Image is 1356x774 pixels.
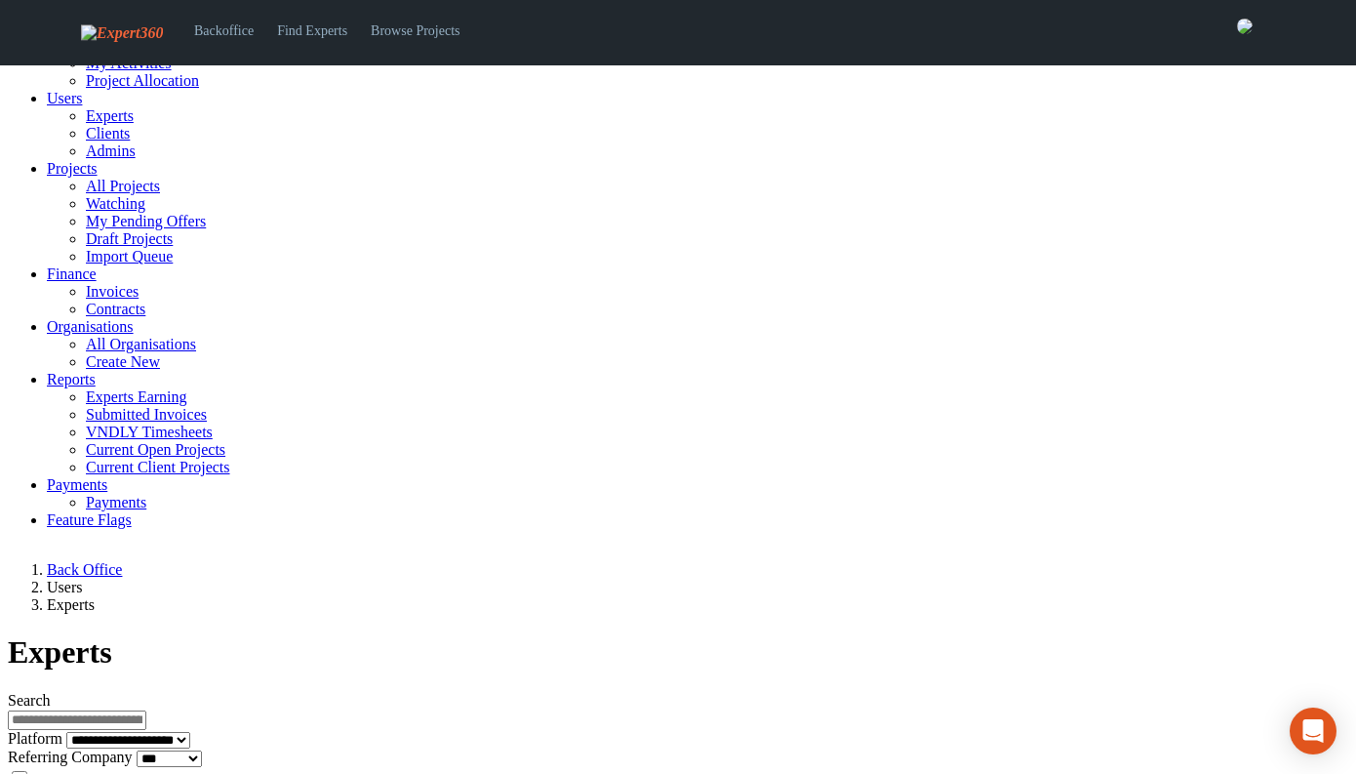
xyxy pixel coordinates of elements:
[86,143,136,159] a: Admins
[86,301,145,317] a: Contracts
[47,90,82,106] a: Users
[47,371,96,387] a: Reports
[86,125,130,142] a: Clients
[47,561,122,578] a: Back Office
[86,72,199,89] a: Project Allocation
[86,336,196,352] a: All Organisations
[47,160,98,177] a: Projects
[86,353,160,370] a: Create New
[86,388,187,405] a: Experts Earning
[8,634,1348,671] h1: Experts
[47,511,132,528] a: Feature Flags
[86,178,160,194] a: All Projects
[86,107,134,124] a: Experts
[47,596,1348,614] li: Experts
[86,195,145,212] a: Watching
[86,441,225,458] a: Current Open Projects
[47,265,97,282] a: Finance
[47,579,1348,596] li: Users
[47,476,107,493] a: Payments
[86,494,146,510] a: Payments
[8,730,62,747] label: Platform
[86,248,173,265] a: Import Queue
[86,213,206,229] a: My Pending Offers
[86,283,139,300] a: Invoices
[8,692,51,709] label: Search
[86,406,207,423] a: Submitted Invoices
[81,24,163,42] img: Expert360
[47,318,134,335] a: Organisations
[8,749,133,765] label: Referring Company
[86,424,213,440] a: VNDLY Timesheets
[86,230,173,247] a: Draft Projects
[1237,19,1253,34] img: 0421c9a1-ac87-4857-a63f-b59ed7722763-normal.jpeg
[86,459,230,475] a: Current Client Projects
[1290,708,1336,754] div: Open Intercom Messenger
